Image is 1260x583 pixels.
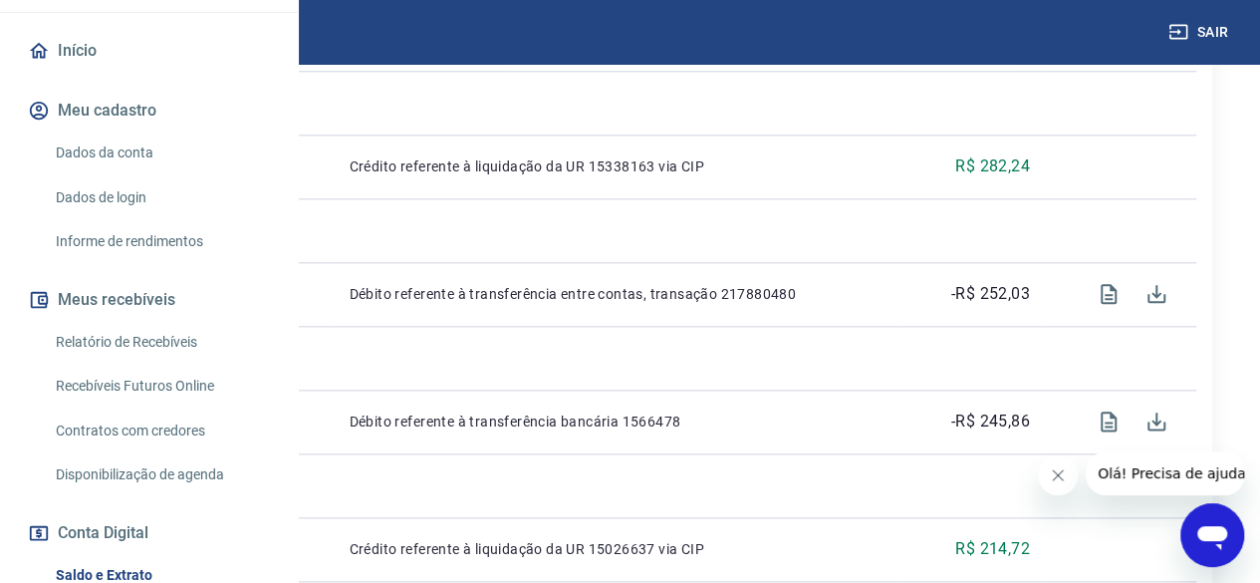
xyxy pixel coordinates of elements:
p: Crédito referente à liquidação da UR 15338163 via CIP [350,156,883,176]
button: Sair [1164,14,1236,51]
button: Meus recebíveis [24,278,274,322]
span: Visualizar [1085,270,1133,318]
iframe: Botão para abrir a janela de mensagens [1180,503,1244,567]
p: R$ 282,24 [955,154,1030,178]
button: Conta Digital [24,511,274,555]
p: Débito referente à transferência bancária 1566478 [350,412,883,432]
p: -R$ 245,86 [951,410,1030,434]
iframe: Mensagem da empresa [1086,451,1244,495]
a: Recebíveis Futuros Online [48,366,274,407]
p: Crédito referente à liquidação da UR 15026637 via CIP [350,539,883,559]
iframe: Fechar mensagem [1038,455,1078,495]
a: Contratos com credores [48,411,274,451]
a: Informe de rendimentos [48,221,274,262]
span: Download [1133,398,1180,445]
p: Débito referente à transferência entre contas, transação 217880480 [350,284,883,304]
a: Dados de login [48,177,274,218]
a: Início [24,29,274,73]
a: Dados da conta [48,133,274,173]
span: Visualizar [1085,398,1133,445]
span: Olá! Precisa de ajuda? [12,14,167,30]
button: Meu cadastro [24,89,274,133]
span: Download [1133,270,1180,318]
a: Relatório de Recebíveis [48,322,274,363]
p: -R$ 252,03 [951,282,1030,306]
p: R$ 214,72 [955,537,1030,561]
a: Disponibilização de agenda [48,454,274,495]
